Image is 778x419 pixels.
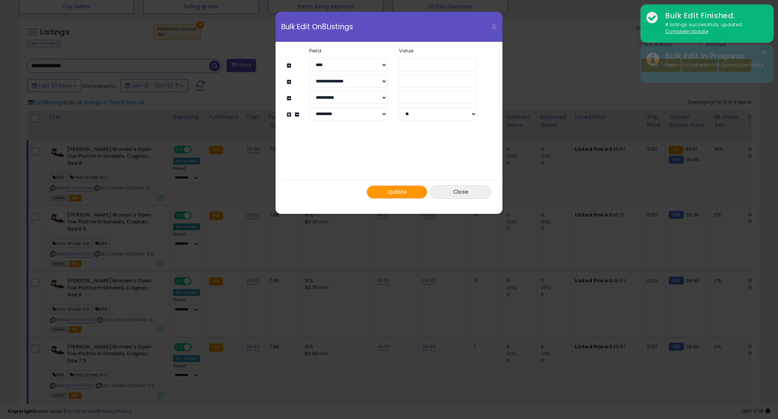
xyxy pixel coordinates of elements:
[660,10,768,21] div: Bulk Edit Finished.
[491,21,497,32] span: X
[761,48,767,57] button: ×
[304,48,393,53] label: Field
[660,21,768,35] div: 8 listings successfully updated.
[665,28,708,35] u: Complete Update
[430,185,491,199] button: Close
[387,188,407,196] span: Update
[393,48,483,53] label: Value
[660,62,768,69] div: Please do not edit listings until complete.
[281,23,353,30] span: Bulk Edit On 8 Listings
[660,51,768,62] div: Bulk Edit In Progress.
